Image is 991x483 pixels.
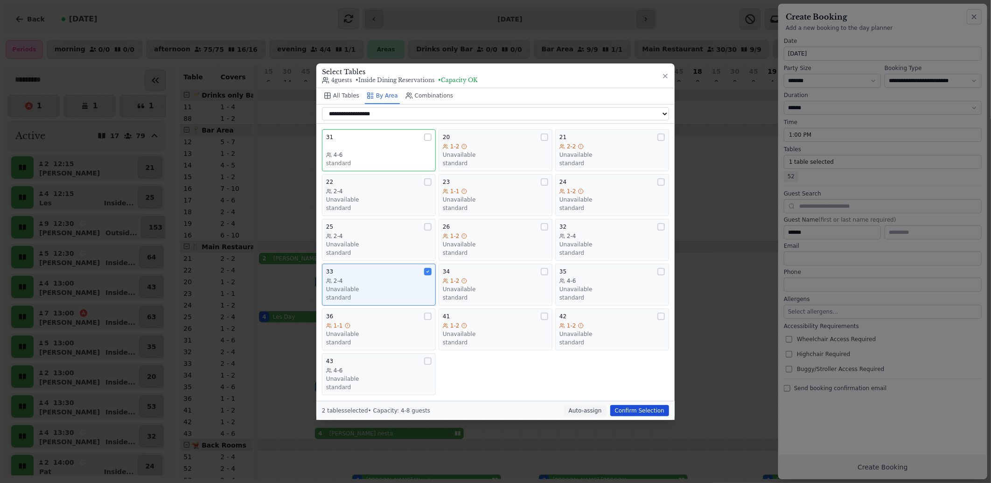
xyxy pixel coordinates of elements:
div: Unavailable [326,330,432,338]
div: Unavailable [443,330,548,338]
div: standard [559,160,665,167]
span: 1-1 [450,188,460,195]
div: standard [326,204,432,212]
span: 1-2 [450,277,460,285]
div: standard [326,160,432,167]
div: standard [326,384,432,391]
div: standard [443,160,548,167]
div: Unavailable [559,241,665,248]
button: 421-2Unavailablestandard [555,308,669,350]
div: standard [443,339,548,346]
div: standard [326,294,432,301]
div: standard [443,294,548,301]
button: 354-6Unavailablestandard [555,264,669,306]
h3: Select Tables [322,67,477,77]
button: 411-2Unavailablestandard [439,308,552,350]
span: 2-4 [334,277,343,285]
span: 4-6 [334,151,343,159]
span: 20 [443,133,450,141]
span: • Capacity OK [438,77,477,84]
button: 322-4Unavailablestandard [555,219,669,261]
span: 25 [326,223,333,231]
div: standard [559,294,665,301]
span: 2 tables selected • Capacity: 4-8 guests [322,407,430,414]
div: standard [326,339,432,346]
span: 2-2 [567,143,576,150]
button: 332-4Unavailablestandard [322,264,436,306]
span: 34 [443,268,450,275]
button: All Tables [322,88,361,104]
button: 231-1Unavailablestandard [439,174,552,216]
button: 212-2Unavailablestandard [555,129,669,171]
span: 43 [326,357,333,365]
div: Unavailable [326,241,432,248]
span: 1-2 [450,143,460,150]
span: 2-4 [567,232,576,240]
div: Unavailable [326,375,432,383]
button: Confirm Selection [610,405,669,416]
button: 341-2Unavailablestandard [439,264,552,306]
span: 1-2 [450,232,460,240]
div: standard [559,339,665,346]
button: Auto-assign [564,405,607,416]
div: standard [443,249,548,257]
button: 222-4Unavailablestandard [322,174,436,216]
button: By Area [365,88,400,104]
button: 361-1Unavailablestandard [322,308,436,350]
span: • Inside Dining Reservations [356,77,434,84]
div: Unavailable [559,286,665,293]
span: 36 [326,313,333,320]
div: standard [559,249,665,257]
span: 2-4 [334,188,343,195]
div: Unavailable [443,196,548,203]
span: 33 [326,268,333,275]
div: Unavailable [326,196,432,203]
div: standard [443,204,548,212]
div: Unavailable [443,151,548,159]
button: 252-4Unavailablestandard [322,219,436,261]
div: Unavailable [443,241,548,248]
span: 32 [559,223,566,231]
div: standard [559,204,665,212]
span: 35 [559,268,566,275]
span: 41 [443,313,450,320]
span: 31 [326,133,333,141]
span: 4 guests [322,77,352,84]
button: 201-2Unavailablestandard [439,129,552,171]
button: 261-2Unavailablestandard [439,219,552,261]
span: 23 [443,178,450,186]
div: Unavailable [559,196,665,203]
div: standard [326,249,432,257]
div: Unavailable [326,286,432,293]
button: 314-6standard [322,129,436,171]
button: 241-2Unavailablestandard [555,174,669,216]
button: Combinations [404,88,455,104]
div: Unavailable [559,330,665,338]
button: 434-6Unavailablestandard [322,353,436,395]
span: 24 [559,178,566,186]
span: 21 [559,133,566,141]
div: Unavailable [559,151,665,159]
span: 1-1 [334,322,343,329]
span: 1-2 [450,322,460,329]
div: Unavailable [443,286,548,293]
span: 42 [559,313,566,320]
span: 4-6 [567,277,576,285]
span: 22 [326,178,333,186]
span: 1-2 [567,188,576,195]
span: 2-4 [334,232,343,240]
span: 26 [443,223,450,231]
span: 1-2 [567,322,576,329]
span: 4-6 [334,367,343,374]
